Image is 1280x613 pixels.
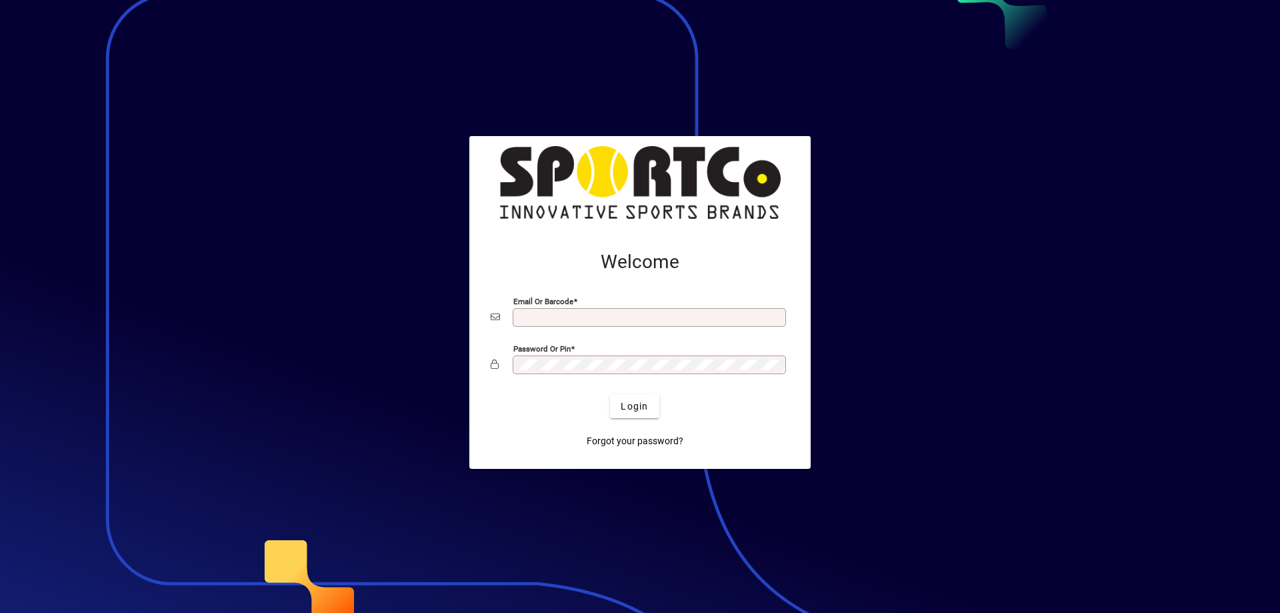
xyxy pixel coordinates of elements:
[513,344,571,354] mat-label: Password or Pin
[581,429,689,453] a: Forgot your password?
[610,394,659,418] button: Login
[513,297,573,306] mat-label: Email or Barcode
[491,251,789,273] h2: Welcome
[587,434,683,448] span: Forgot your password?
[621,400,648,414] span: Login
